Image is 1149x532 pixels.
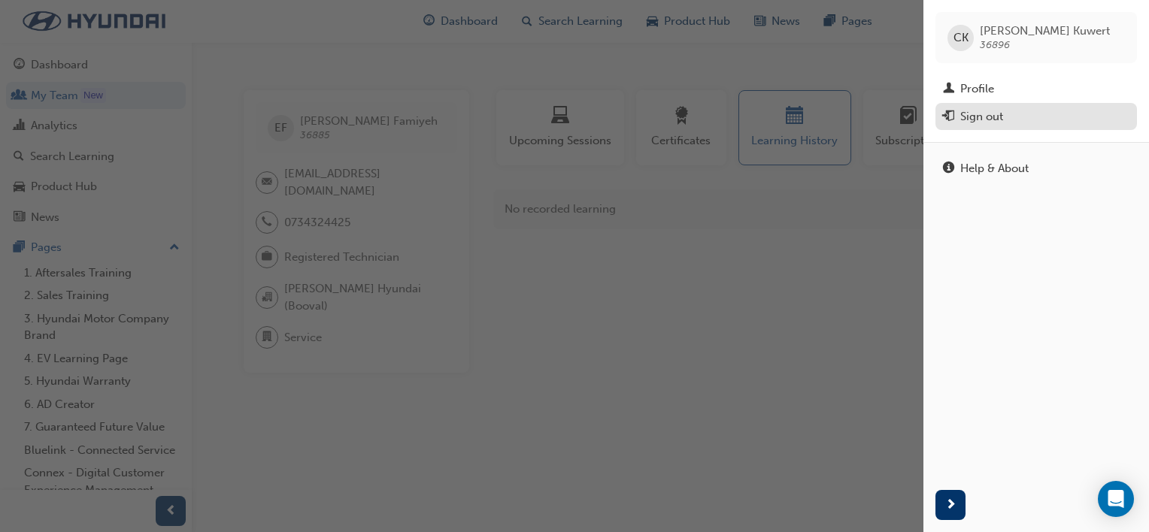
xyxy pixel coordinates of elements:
span: man-icon [943,83,954,96]
span: next-icon [945,496,956,515]
div: Profile [960,80,994,98]
a: Help & About [935,155,1137,183]
a: Profile [935,75,1137,103]
span: exit-icon [943,110,954,124]
div: Help & About [960,160,1029,177]
button: Sign out [935,103,1137,131]
span: [PERSON_NAME] Kuwert [980,24,1110,38]
div: Sign out [960,108,1003,125]
span: 36896 [980,38,1010,51]
span: CK [953,29,969,47]
span: info-icon [943,162,954,176]
div: Open Intercom Messenger [1098,481,1134,517]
